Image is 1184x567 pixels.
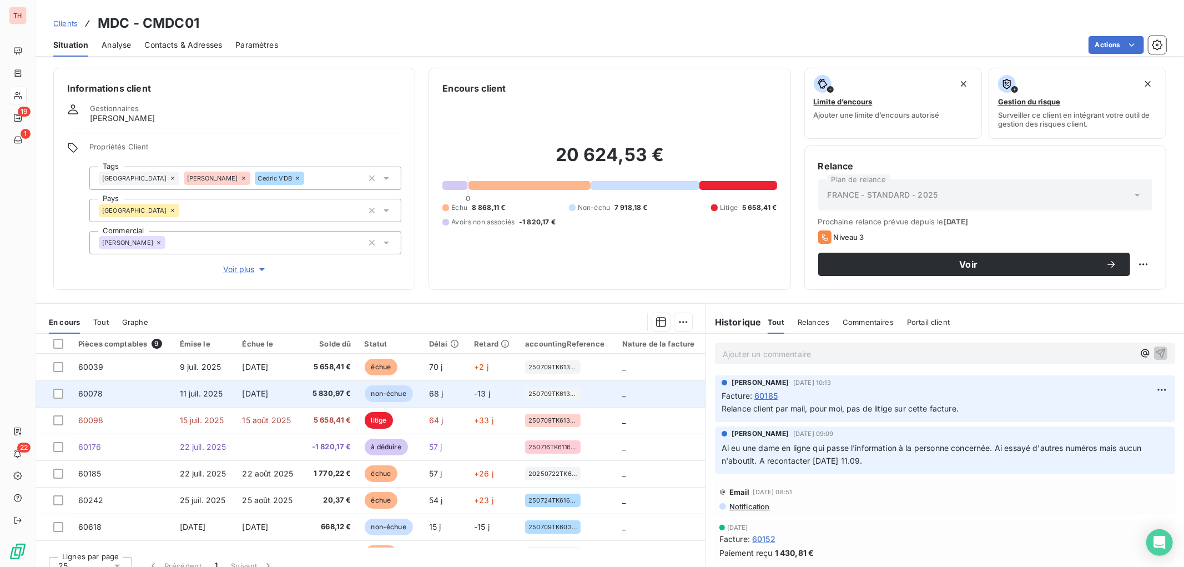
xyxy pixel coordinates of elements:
[719,533,750,545] span: Facture :
[429,389,444,398] span: 68 j
[78,415,104,425] span: 60098
[180,522,206,531] span: [DATE]
[242,389,268,398] span: [DATE]
[122,318,148,327] span: Graphe
[474,469,493,478] span: +26 j
[429,415,444,425] span: 64 j
[442,82,506,95] h6: Encours client
[451,203,467,213] span: Échu
[223,264,268,275] span: Voir plus
[474,389,490,398] span: -13 j
[242,522,268,531] span: [DATE]
[732,378,789,388] span: [PERSON_NAME]
[180,495,226,505] span: 25 juil. 2025
[304,173,313,183] input: Ajouter une valeur
[180,339,229,348] div: Émise le
[17,443,31,453] span: 22
[998,111,1157,128] span: Surveiller ce client en intégrant votre outil de gestion des risques client.
[90,113,155,124] span: [PERSON_NAME]
[78,522,102,531] span: 60618
[719,547,773,559] span: Paiement reçu
[102,207,167,214] span: [GEOGRAPHIC_DATA]
[310,495,351,506] span: 20,37 €
[525,339,609,348] div: accountingReference
[365,545,398,562] span: échue
[242,415,291,425] span: 15 août 2025
[843,318,894,327] span: Commentaires
[102,175,167,182] span: [GEOGRAPHIC_DATA]
[622,522,626,531] span: _
[519,217,556,227] span: -1 820,17 €
[814,111,940,119] span: Ajouter une limite d’encours autorisé
[474,362,488,372] span: +2 j
[78,339,167,349] div: Pièces comptables
[90,104,139,113] span: Gestionnaires
[53,18,78,29] a: Clients
[622,339,699,348] div: Nature de la facture
[622,469,626,478] span: _
[622,442,626,451] span: _
[180,442,226,451] span: 22 juil. 2025
[78,495,104,505] span: 60242
[622,389,626,398] span: _
[429,339,461,348] div: Délai
[429,362,443,372] span: 70 j
[720,203,738,213] span: Litige
[728,502,770,511] span: Notification
[768,318,784,327] span: Tout
[53,19,78,28] span: Clients
[474,415,493,425] span: +33 j
[180,362,221,372] span: 9 juil. 2025
[9,543,27,560] img: Logo LeanPay
[310,388,351,399] span: 5 830,97 €
[528,524,577,530] span: 250709TK60318NG
[144,39,222,51] span: Contacts & Adresses
[706,315,762,329] h6: Historique
[152,339,162,349] span: 9
[614,203,648,213] span: 7 918,18 €
[832,260,1106,269] span: Voir
[21,129,31,139] span: 1
[365,465,398,482] span: échue
[242,362,268,372] span: [DATE]
[729,488,750,496] span: Email
[722,443,1144,465] span: Ai eu une dame en ligne qui passe l'information à la personne concernée. Ai essayé d'autres numér...
[451,217,515,227] span: Avoirs non associés
[474,495,493,505] span: +23 j
[466,194,470,203] span: 0
[310,441,351,453] span: -1 820,17 €
[793,430,834,437] span: [DATE] 09:09
[472,203,506,213] span: 8 868,11 €
[78,389,103,398] span: 60078
[242,495,293,505] span: 25 août 2025
[818,159,1152,173] h6: Relance
[365,359,398,375] span: échue
[78,442,102,451] span: 60176
[1146,529,1173,556] div: Open Intercom Messenger
[53,39,88,51] span: Situation
[89,142,401,158] span: Propriétés Client
[834,233,864,242] span: Niveau 3
[18,107,31,117] span: 19
[528,444,577,450] span: 250716TK61164AD
[9,7,27,24] div: TH
[528,470,577,477] span: 20250722TK61164CV
[775,547,814,559] span: 1 430,81 €
[429,469,442,478] span: 57 j
[528,497,577,504] span: 250724TK61673AD
[828,189,938,200] span: FRANCE - STANDARD - 2025
[814,97,873,106] span: Limite d’encours
[622,495,626,505] span: _
[578,203,610,213] span: Non-échu
[310,339,351,348] div: Solde dû
[67,82,401,95] h6: Informations client
[180,469,226,478] span: 22 juil. 2025
[365,412,394,429] span: litige
[258,175,293,182] span: Cedric VDB
[998,97,1060,106] span: Gestion du risque
[78,362,104,372] span: 60039
[165,238,174,248] input: Ajouter une valeur
[98,13,199,33] h3: MDC - CMDC01
[49,318,80,327] span: En cours
[528,390,577,397] span: 250709TK61363AD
